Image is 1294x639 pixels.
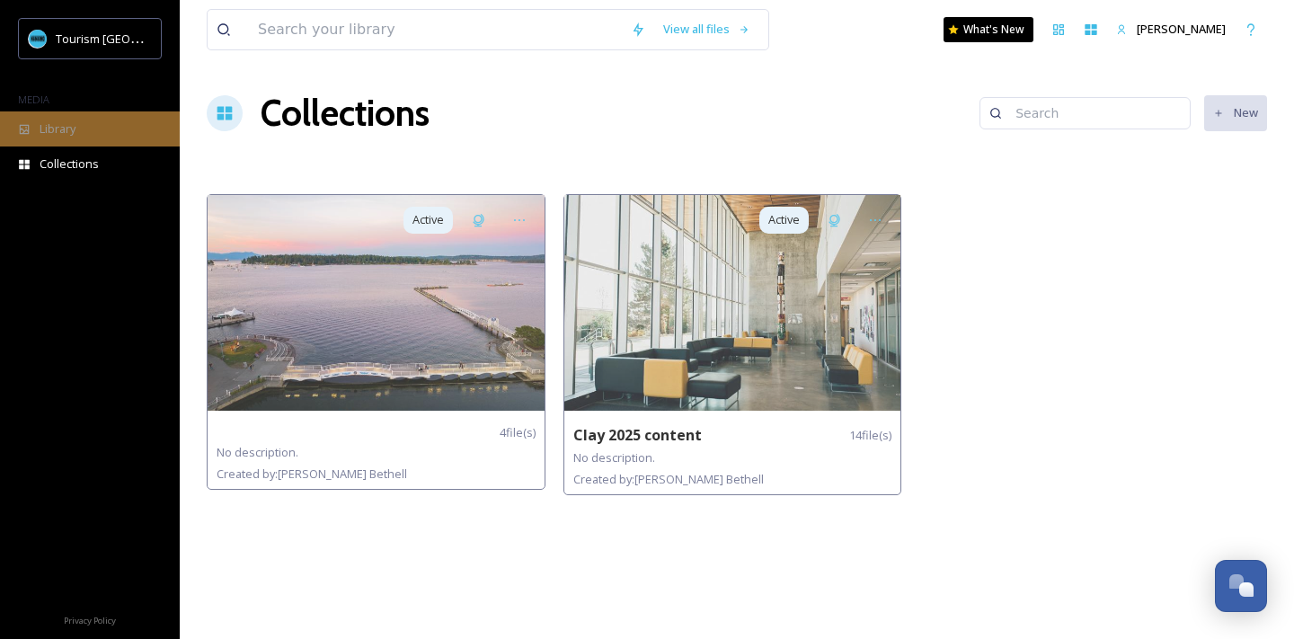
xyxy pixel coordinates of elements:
span: Created by: [PERSON_NAME] Bethell [217,466,407,482]
a: [PERSON_NAME] [1107,12,1235,47]
span: Library [40,120,75,138]
img: 5ad569be-2dcd-40ce-ac32-5f5cce5f9a8a.jpg [564,195,901,411]
span: Created by: [PERSON_NAME] Bethell [573,471,764,487]
span: 14 file(s) [849,427,891,444]
span: [PERSON_NAME] [1137,21,1226,37]
span: Active [768,211,800,228]
button: New [1204,95,1267,130]
a: Privacy Policy [64,608,116,630]
img: tourism_nanaimo_logo.jpeg [29,30,47,48]
a: View all files [654,12,759,47]
span: 4 file(s) [500,424,536,441]
span: Tourism [GEOGRAPHIC_DATA] [56,30,217,47]
span: No description. [217,444,298,460]
span: Active [412,211,444,228]
span: MEDIA [18,93,49,106]
a: Collections [261,86,430,140]
strong: Clay 2025 content [573,425,702,445]
a: What's New [944,17,1033,42]
input: Search your library [249,10,622,49]
span: No description. [573,449,655,466]
input: Search [1006,95,1181,131]
button: Open Chat [1215,560,1267,612]
span: Collections [40,155,99,173]
span: Privacy Policy [64,615,116,626]
img: 5a421908-c5ab-4d2e-9ee7-5ec013fd1f92.jpg [208,195,545,411]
